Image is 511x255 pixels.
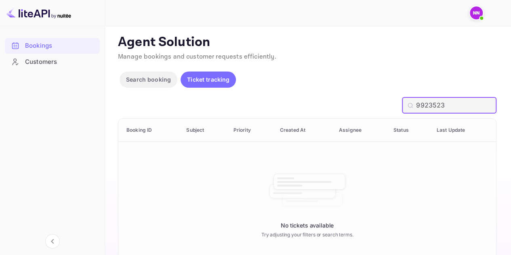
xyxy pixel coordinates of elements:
img: No booking found [267,166,348,215]
input: Search by Booking ID [416,97,496,114]
p: No tickets available [281,221,334,230]
th: Created At [273,119,332,142]
a: Customers [5,54,100,69]
th: Booking ID [118,119,180,142]
button: Collapse navigation [45,234,60,249]
th: Subject [180,119,227,142]
th: Assignee [332,119,387,142]
img: N/A N/A [470,6,483,19]
div: Customers [25,57,96,67]
p: Ticket tracking [187,75,229,84]
th: Last Update [430,119,496,142]
div: Bookings [25,41,96,51]
p: Search booking [126,75,171,84]
p: Try adjusting your filters or search terms. [261,231,353,238]
div: Bookings [5,38,100,54]
th: Priority [227,119,273,142]
img: LiteAPI logo [6,6,71,19]
p: Agent Solution [118,34,496,51]
th: Status [387,119,430,142]
a: Bookings [5,38,100,53]
div: Customers [5,54,100,70]
span: Manage bookings and customer requests efficiently. [118,53,276,61]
